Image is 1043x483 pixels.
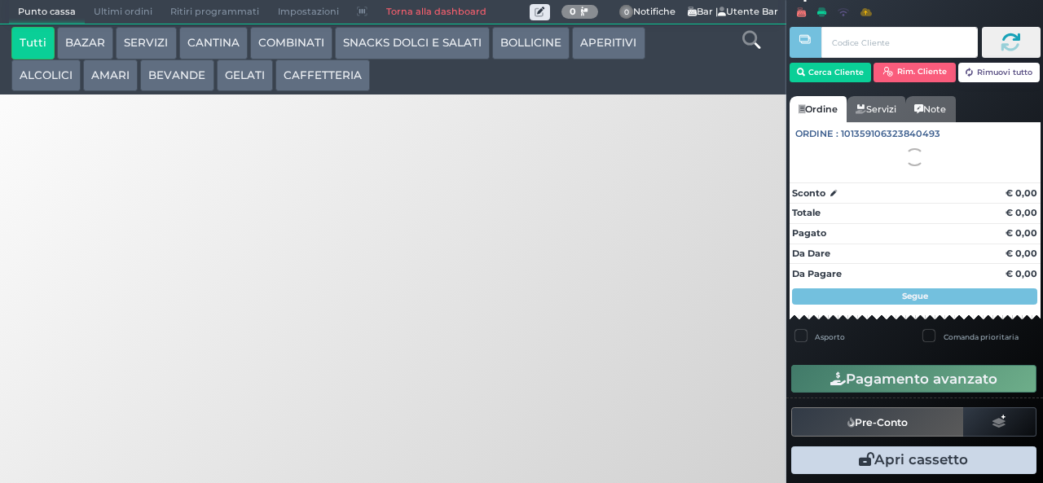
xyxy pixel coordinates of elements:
[1006,227,1037,239] strong: € 0,00
[792,248,830,259] strong: Da Dare
[841,127,940,141] span: 101359106323840493
[83,59,138,92] button: AMARI
[792,268,842,279] strong: Da Pagare
[11,59,81,92] button: ALCOLICI
[335,27,490,59] button: SNACKS DOLCI E SALATI
[572,27,645,59] button: APERITIVI
[792,227,826,239] strong: Pagato
[1006,268,1037,279] strong: € 0,00
[161,1,268,24] span: Ritiri programmati
[85,1,161,24] span: Ultimi ordini
[792,187,825,200] strong: Sconto
[791,446,1036,474] button: Apri cassetto
[619,5,634,20] span: 0
[275,59,370,92] button: CAFFETTERIA
[492,27,570,59] button: BOLLICINE
[11,27,55,59] button: Tutti
[795,127,838,141] span: Ordine :
[1006,207,1037,218] strong: € 0,00
[376,1,495,24] a: Torna alla dashboard
[902,291,928,301] strong: Segue
[958,63,1041,82] button: Rimuovi tutto
[792,207,821,218] strong: Totale
[821,27,977,58] input: Codice Cliente
[791,365,1036,393] button: Pagamento avanzato
[815,332,845,342] label: Asporto
[874,63,956,82] button: Rim. Cliente
[250,27,332,59] button: COMBINATI
[790,96,847,122] a: Ordine
[9,1,85,24] span: Punto cassa
[140,59,213,92] button: BEVANDE
[1006,248,1037,259] strong: € 0,00
[116,27,176,59] button: SERVIZI
[269,1,348,24] span: Impostazioni
[179,27,248,59] button: CANTINA
[847,96,905,122] a: Servizi
[790,63,872,82] button: Cerca Cliente
[217,59,273,92] button: GELATI
[570,6,576,17] b: 0
[1006,187,1037,199] strong: € 0,00
[905,96,955,122] a: Note
[791,407,964,437] button: Pre-Conto
[944,332,1019,342] label: Comanda prioritaria
[57,27,113,59] button: BAZAR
